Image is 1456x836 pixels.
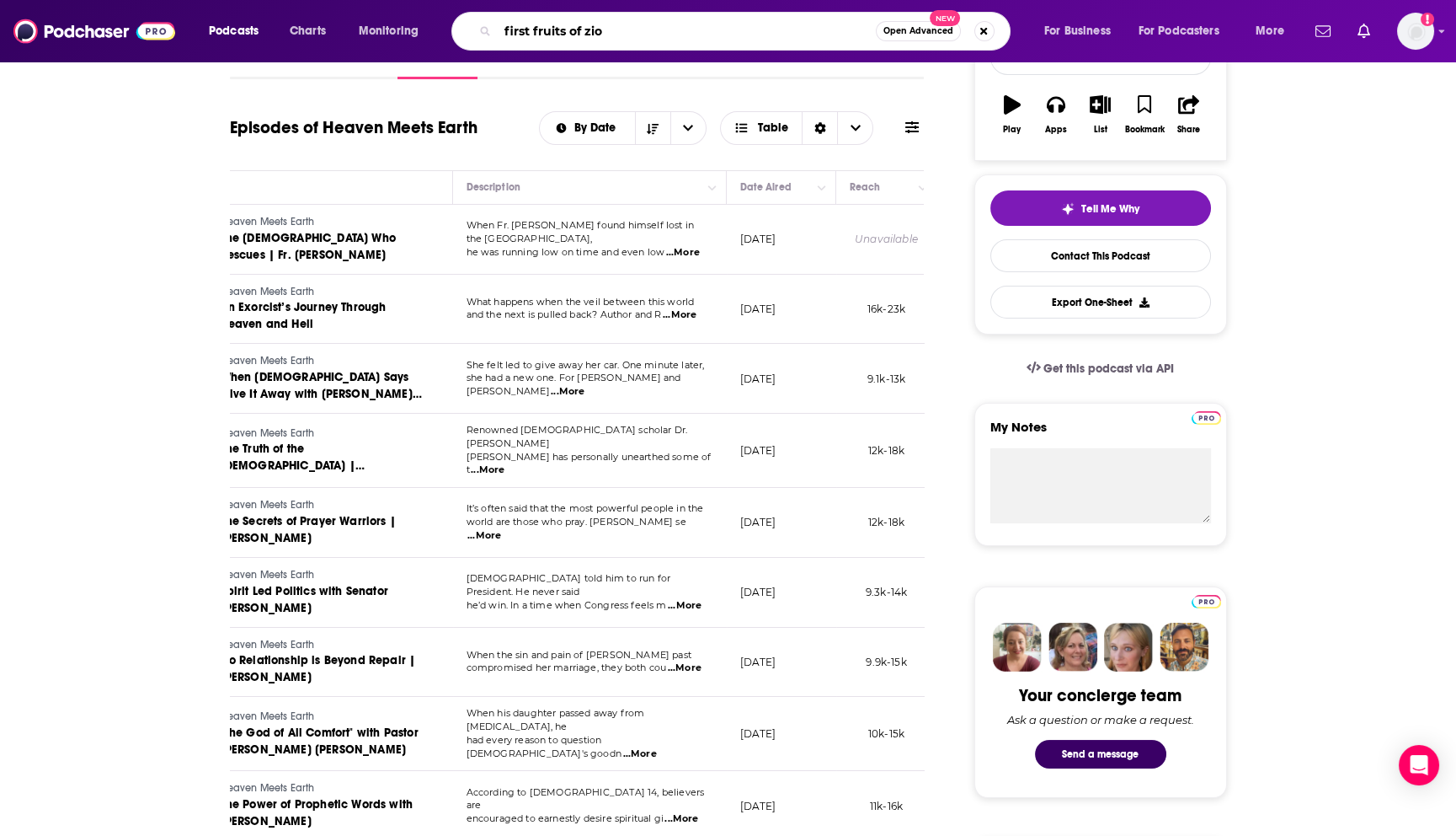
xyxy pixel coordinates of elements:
[467,599,667,611] span: he’d win. In a time when Congress feels m
[740,372,776,386] p: [DATE]
[1007,713,1194,726] div: Ask a question or make a request.
[866,656,906,668] span: 9.9k-15k
[221,797,413,828] span: The Power of Prophetic Words with [PERSON_NAME]
[467,516,686,528] span: world are those who pray. [PERSON_NAME] se
[1078,84,1122,145] button: List
[221,231,396,262] span: The [DEMOGRAPHIC_DATA] Who Rescues | Fr. [PERSON_NAME]
[802,112,837,144] div: Sort Direction
[467,12,1027,51] div: Search podcasts, credits, & more...
[467,572,671,598] span: [DEMOGRAPHIC_DATA] told him to run for President. He never said
[1045,125,1067,135] div: Apps
[1192,411,1221,425] img: Podchaser Pro
[574,122,621,134] span: By Date
[867,303,905,315] span: 16k-23k
[720,111,874,145] button: Choose View
[990,419,1211,448] label: My Notes
[866,586,907,598] span: 9.3k-14k
[1048,623,1097,672] img: Barbara Profile
[1166,84,1210,145] button: Share
[1003,125,1021,135] div: Play
[467,451,712,476] span: [PERSON_NAME] has personally unearthed some of t
[666,246,700,260] span: ...More
[467,359,705,371] span: She felt led to give away her car. One minute later,
[209,19,259,43] span: Podcasts
[467,308,662,320] span: and the next is pulled back? Author and R
[467,649,691,661] span: When the sin and pain of [PERSON_NAME] past
[1192,409,1221,425] a: Pro website
[930,10,960,26] span: New
[221,782,315,794] span: Heaven Meets Earth
[1123,84,1166,145] button: Bookmark
[221,300,387,331] span: An Exorcist’s Journey Through Heaven and Hell
[868,444,904,457] span: 12k-18k
[1128,18,1244,45] button: open menu
[221,652,423,686] a: No Relationship is Beyond Repair | [PERSON_NAME]
[467,707,645,732] span: When his daughter passed away from [MEDICAL_DATA], he
[1351,17,1377,46] a: Show notifications dropdown
[1421,13,1434,26] svg: Add a profile image
[1397,13,1434,50] button: Show profile menu
[467,786,705,812] span: According to [DEMOGRAPHIC_DATA] 14, believers are
[740,443,776,458] p: [DATE]
[467,219,695,244] span: When Fr. [PERSON_NAME] found himself lost in the [GEOGRAPHIC_DATA],
[1032,18,1132,45] button: open menu
[740,232,776,246] p: [DATE]
[990,190,1211,226] button: tell me why sparkleTell Me Why
[279,18,336,45] a: Charts
[850,177,881,197] div: Reach
[867,372,905,385] span: 9.1k-13k
[740,655,776,669] p: [DATE]
[221,230,423,264] a: The [DEMOGRAPHIC_DATA] Who Rescues | Fr. [PERSON_NAME]
[740,726,776,741] p: [DATE]
[230,117,477,138] h1: Episodes of Heaven Meets Earth
[539,111,707,145] h2: Choose List sort
[221,354,423,369] a: Heaven Meets Earth
[221,796,423,830] a: The Power of Prophetic Words with [PERSON_NAME]
[740,177,792,197] div: Date Aired
[1160,623,1208,672] img: Jon Profile
[1094,125,1107,135] div: List
[221,441,423,474] a: The Truth of the [DEMOGRAPHIC_DATA] | [PERSON_NAME]
[467,177,520,197] div: Description
[1256,19,1284,43] span: More
[221,499,315,511] span: Heaven Meets Earth
[702,178,723,198] button: Column Actions
[870,800,903,812] span: 11k-16k
[221,710,315,722] span: Heaven Meets Earth
[668,662,701,675] span: ...More
[1139,19,1219,43] span: For Podcasters
[467,502,704,514] span: It’s often said that the most powerful people in the
[540,122,635,134] button: open menu
[13,15,175,47] img: Podchaser - Follow, Share and Rate Podcasts
[290,19,326,43] span: Charts
[1192,595,1221,608] img: Podchaser Pro
[664,812,698,826] span: ...More
[622,748,656,761] span: ...More
[876,21,961,41] button: Open AdvancedNew
[221,442,365,490] span: The Truth of the [DEMOGRAPHIC_DATA] | [PERSON_NAME]
[221,426,423,442] a: Heaven Meets Earth
[221,355,315,367] span: Heaven Meets Earth
[1035,740,1166,769] button: Send a message
[990,84,1034,145] button: Play
[913,178,933,198] button: Column Actions
[635,112,670,144] button: Sort Direction
[740,585,776,599] p: [DATE]
[868,727,904,740] span: 10k-15k
[1192,592,1221,608] a: Pro website
[221,584,388,615] span: Spirit Led Politics with Senator [PERSON_NAME]
[221,710,423,725] a: Heaven Meets Earth
[855,232,918,246] div: Unavailable
[1043,362,1174,376] span: Get this podcast via API
[221,568,423,583] a: Heaven Meets Earth
[990,239,1211,272] a: Contact This Podcast
[347,18,440,45] button: open menu
[221,514,396,545] span: The Secrets of Prayer Warriors | [PERSON_NAME]
[498,18,876,45] input: Search podcasts, credits, & more...
[1309,17,1337,46] a: Show notifications dropdown
[1397,13,1434,50] span: Logged in as TinaPugh
[467,812,664,824] span: encouraged to earnestly desire spiritual gi
[221,569,315,581] span: Heaven Meets Earth
[993,623,1042,672] img: Sydney Profile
